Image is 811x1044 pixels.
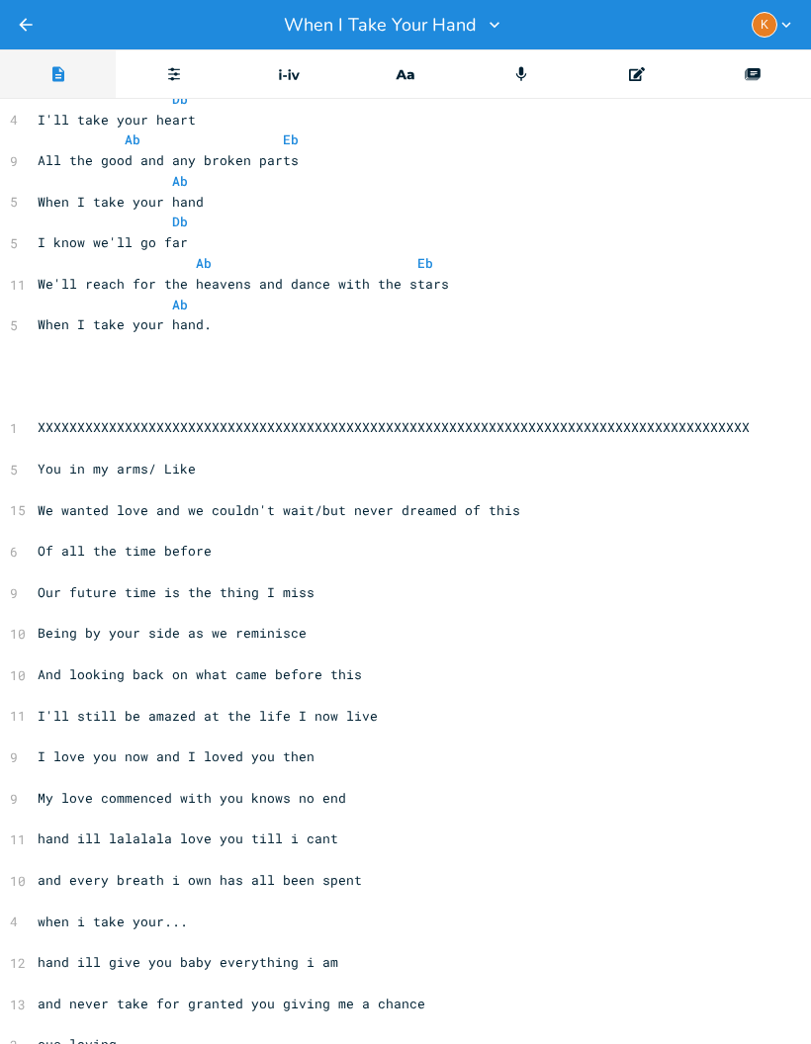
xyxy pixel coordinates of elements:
[38,707,378,725] span: I'll still be amazed at the life I now live
[172,296,188,313] span: Ab
[752,12,795,38] button: K
[284,16,477,34] span: When I Take Your Hand
[38,275,449,293] span: We'll reach for the heavens and dance with the stars
[38,542,212,560] span: Of all the time before
[417,254,433,272] span: Eb
[283,130,299,148] span: Eb
[38,665,362,683] span: And looking back on what came before this
[38,583,315,601] span: Our future time is the thing I miss
[38,871,362,889] span: and every breath i own has all been spent
[38,913,188,930] span: when i take your...
[38,501,520,519] span: We wanted love and we couldn't wait/but never dreamed of this
[125,130,140,148] span: Ab
[38,953,338,971] span: hand ill give you baby everything i am
[38,995,425,1012] span: and never take for granted you giving me a chance
[38,315,212,333] span: When I take your hand.
[172,213,188,230] span: Db
[172,90,188,108] span: Db
[38,151,299,169] span: All the good and any broken parts
[196,254,212,272] span: Ab
[38,460,196,478] span: You in my arms/ Like
[38,233,188,251] span: I know we'll go far
[38,747,315,765] span: I love you now and I loved you then
[38,624,307,642] span: Being by your side as we reminisce
[752,12,777,38] div: kenleyknotes
[172,172,188,190] span: Ab
[38,789,346,807] span: My love commenced with you knows no end
[38,829,338,847] span: hand ill lalalala love you till i cant
[38,418,750,436] span: XXXXXXXXXXXXXXXXXXXXXXXXXXXXXXXXXXXXXXXXXXXXXXXXXXXXXXXXXXXXXXXXXXXXXXXXXXXXXXXXXXXXXXXXXX
[38,193,204,211] span: When I take your hand
[38,111,196,129] span: I'll take your heart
